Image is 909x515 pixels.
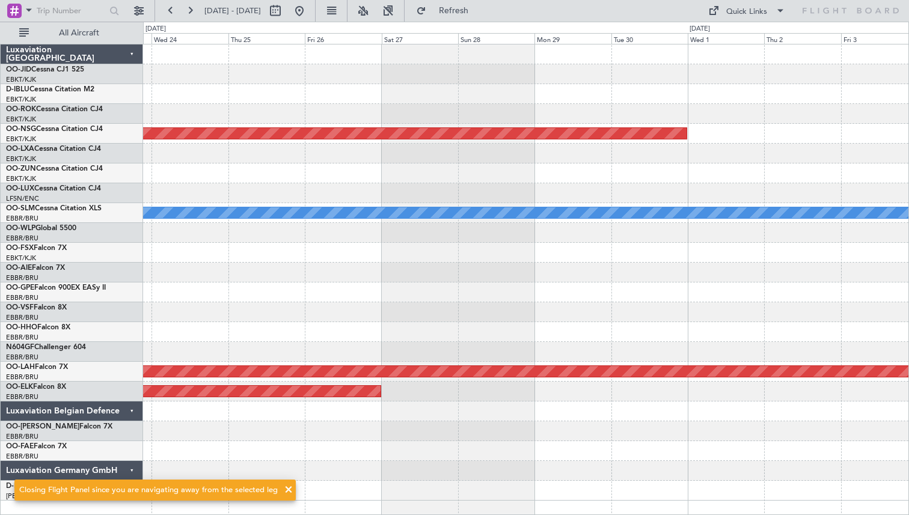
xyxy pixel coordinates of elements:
a: EBBR/BRU [6,353,38,362]
div: Thu 25 [228,33,305,44]
a: EBKT/KJK [6,154,36,163]
button: All Aircraft [13,23,130,43]
a: EBKT/KJK [6,75,36,84]
a: EBKT/KJK [6,174,36,183]
a: OO-WLPGlobal 5500 [6,225,76,232]
a: EBBR/BRU [6,293,38,302]
a: OO-[PERSON_NAME]Falcon 7X [6,423,112,430]
a: OO-FSXFalcon 7X [6,245,67,252]
span: OO-VSF [6,304,34,311]
div: Closing Flight Panel since you are navigating away from the selected leg [19,484,278,496]
a: OO-VSFFalcon 8X [6,304,67,311]
span: OO-WLP [6,225,35,232]
span: OO-[PERSON_NAME] [6,423,79,430]
a: OO-GPEFalcon 900EX EASy II [6,284,106,291]
a: EBKT/KJK [6,115,36,124]
a: EBBR/BRU [6,333,38,342]
a: EBKT/KJK [6,95,36,104]
a: OO-AIEFalcon 7X [6,264,65,272]
div: Mon 29 [534,33,611,44]
a: EBBR/BRU [6,392,38,401]
a: OO-HHOFalcon 8X [6,324,70,331]
button: Quick Links [702,1,791,20]
a: OO-ROKCessna Citation CJ4 [6,106,103,113]
a: OO-JIDCessna CJ1 525 [6,66,84,73]
a: OO-LAHFalcon 7X [6,364,68,371]
a: EBBR/BRU [6,273,38,282]
span: OO-NSG [6,126,36,133]
div: Thu 2 [764,33,840,44]
span: OO-GPE [6,284,34,291]
span: OO-ZUN [6,165,36,172]
a: EBKT/KJK [6,135,36,144]
span: OO-ELK [6,383,33,391]
div: [DATE] [690,24,710,34]
a: D-IBLUCessna Citation M2 [6,86,94,93]
a: OO-ZUNCessna Citation CJ4 [6,165,103,172]
div: Tue 30 [611,33,688,44]
div: Wed 24 [151,33,228,44]
span: N604GF [6,344,34,351]
a: LFSN/ENC [6,194,39,203]
a: EBBR/BRU [6,373,38,382]
span: All Aircraft [31,29,127,37]
div: Quick Links [726,6,767,18]
span: OO-FAE [6,443,34,450]
a: EBBR/BRU [6,432,38,441]
span: Refresh [429,7,479,15]
a: OO-SLMCessna Citation XLS [6,205,102,212]
a: EBBR/BRU [6,452,38,461]
a: EBBR/BRU [6,214,38,223]
a: EBBR/BRU [6,234,38,243]
a: EBKT/KJK [6,254,36,263]
a: OO-NSGCessna Citation CJ4 [6,126,103,133]
span: OO-FSX [6,245,34,252]
a: OO-FAEFalcon 7X [6,443,67,450]
a: OO-LXACessna Citation CJ4 [6,145,101,153]
div: Sat 27 [382,33,458,44]
a: OO-ELKFalcon 8X [6,383,66,391]
span: OO-SLM [6,205,35,212]
div: Wed 1 [688,33,764,44]
input: Trip Number [37,2,106,20]
span: OO-JID [6,66,31,73]
span: D-IBLU [6,86,29,93]
div: Fri 26 [305,33,381,44]
a: OO-LUXCessna Citation CJ4 [6,185,101,192]
a: N604GFChallenger 604 [6,344,86,351]
span: OO-LUX [6,185,34,192]
span: OO-LAH [6,364,35,371]
span: OO-AIE [6,264,32,272]
div: Sun 28 [458,33,534,44]
a: EBBR/BRU [6,313,38,322]
span: OO-LXA [6,145,34,153]
div: [DATE] [145,24,166,34]
span: OO-HHO [6,324,37,331]
button: Refresh [411,1,483,20]
span: OO-ROK [6,106,36,113]
span: [DATE] - [DATE] [204,5,261,16]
